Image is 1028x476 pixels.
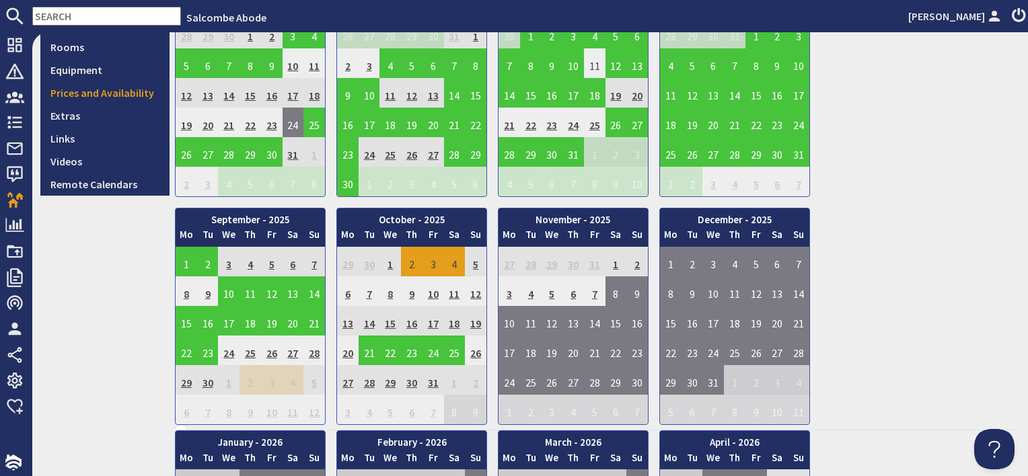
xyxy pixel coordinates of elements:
[702,276,724,306] td: 10
[176,19,197,48] td: 28
[423,19,444,48] td: 30
[337,48,359,78] td: 2
[562,48,584,78] td: 10
[197,335,219,365] td: 23
[745,48,767,78] td: 8
[401,276,423,306] td: 9
[702,78,724,108] td: 13
[303,108,325,137] td: 25
[444,48,466,78] td: 7
[444,276,466,306] td: 11
[218,167,240,196] td: 4
[745,108,767,137] td: 22
[788,247,809,276] td: 7
[605,167,627,196] td: 9
[584,137,605,167] td: 1
[379,227,401,247] th: We
[261,247,283,276] td: 5
[541,167,562,196] td: 6
[359,78,380,108] td: 10
[197,48,219,78] td: 6
[584,227,605,247] th: Fr
[499,137,520,167] td: 28
[359,108,380,137] td: 17
[767,306,788,335] td: 20
[240,108,261,137] td: 22
[465,108,486,137] td: 22
[465,167,486,196] td: 6
[401,19,423,48] td: 29
[401,137,423,167] td: 26
[702,108,724,137] td: 20
[626,137,648,167] td: 3
[584,48,605,78] td: 11
[626,19,648,48] td: 6
[788,48,809,78] td: 10
[240,306,261,335] td: 18
[401,167,423,196] td: 3
[745,276,767,306] td: 12
[541,306,562,335] td: 12
[682,108,703,137] td: 19
[40,36,170,58] a: Rooms
[767,227,788,247] th: Sa
[337,306,359,335] td: 13
[465,227,486,247] th: Su
[337,227,359,247] th: Mo
[465,78,486,108] td: 15
[702,227,724,247] th: We
[240,276,261,306] td: 11
[401,78,423,108] td: 12
[745,306,767,335] td: 19
[240,167,261,196] td: 5
[974,429,1015,469] iframe: Toggle Customer Support
[359,227,380,247] th: Tu
[379,48,401,78] td: 4
[541,137,562,167] td: 30
[660,108,682,137] td: 18
[176,108,197,137] td: 19
[197,247,219,276] td: 2
[702,48,724,78] td: 6
[337,276,359,306] td: 6
[584,306,605,335] td: 14
[359,306,380,335] td: 14
[520,227,542,247] th: Tu
[788,276,809,306] td: 14
[261,78,283,108] td: 16
[724,306,745,335] td: 18
[660,19,682,48] td: 28
[261,276,283,306] td: 12
[444,108,466,137] td: 21
[176,306,197,335] td: 15
[605,227,627,247] th: Sa
[702,19,724,48] td: 30
[303,167,325,196] td: 8
[584,247,605,276] td: 31
[520,108,542,137] td: 22
[499,227,520,247] th: Mo
[423,48,444,78] td: 6
[499,19,520,48] td: 30
[520,167,542,196] td: 5
[745,167,767,196] td: 5
[724,276,745,306] td: 11
[359,247,380,276] td: 30
[660,137,682,167] td: 25
[401,48,423,78] td: 5
[218,78,240,108] td: 14
[444,306,466,335] td: 18
[682,306,703,335] td: 16
[444,78,466,108] td: 14
[605,48,627,78] td: 12
[541,108,562,137] td: 23
[605,276,627,306] td: 8
[379,108,401,137] td: 18
[724,247,745,276] td: 4
[261,227,283,247] th: Fr
[702,306,724,335] td: 17
[660,227,682,247] th: Mo
[444,19,466,48] td: 31
[745,19,767,48] td: 1
[605,306,627,335] td: 15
